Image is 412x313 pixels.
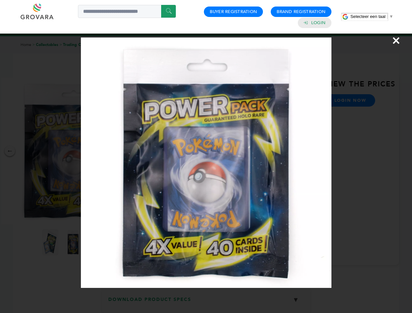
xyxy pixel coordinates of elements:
a: Login [311,20,326,26]
a: Brand Registration [277,9,326,15]
span: × [392,31,401,50]
a: Buyer Registration [210,9,257,15]
img: Image Preview [81,37,331,288]
input: Search a product or brand... [78,5,176,18]
span: Selecteer een taal [350,14,385,19]
a: Selecteer een taal​ [350,14,393,19]
span: ▼ [389,14,393,19]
